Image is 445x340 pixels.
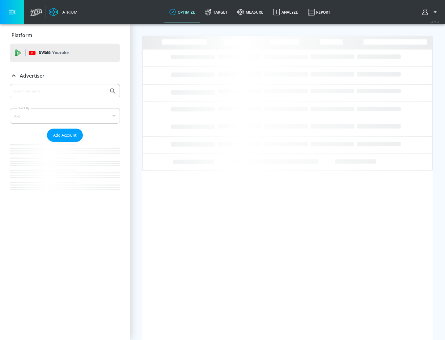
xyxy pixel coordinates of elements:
div: DV360: Youtube [10,44,120,62]
span: v 4.25.4 [430,20,439,24]
input: Search by name [12,87,106,95]
span: Add Account [53,132,77,139]
div: A-Z [10,108,120,124]
a: Target [200,1,232,23]
div: Advertiser [10,67,120,84]
a: Report [303,1,335,23]
div: Advertiser [10,84,120,202]
p: Youtube [52,49,69,56]
p: Advertiser [20,72,44,79]
div: Atrium [60,9,78,15]
a: Analyze [268,1,303,23]
button: Add Account [47,129,83,142]
a: optimize [164,1,200,23]
p: Platform [11,32,32,39]
nav: list of Advertiser [10,142,120,202]
div: Platform [10,27,120,44]
a: measure [232,1,268,23]
a: Atrium [49,7,78,17]
label: Sort By [18,106,31,110]
p: DV360: [39,49,69,56]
